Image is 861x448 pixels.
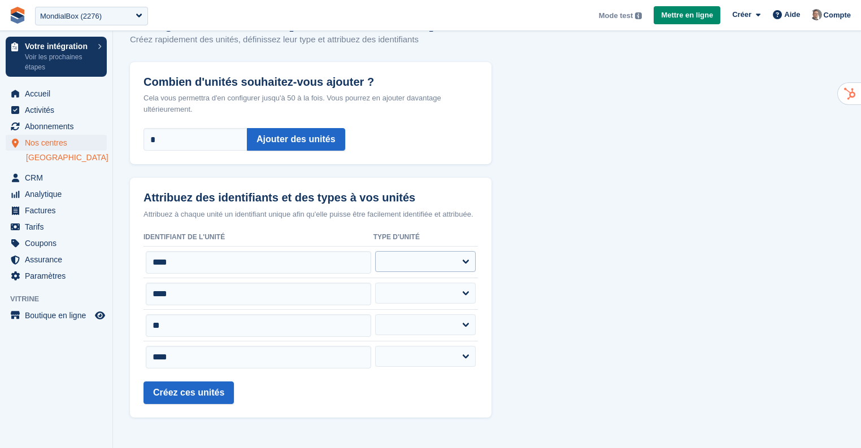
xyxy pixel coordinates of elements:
[654,6,720,25] a: Mettre en ligne
[26,152,107,163] a: [GEOGRAPHIC_DATA]
[10,293,112,305] span: Vitrine
[40,11,102,22] div: MondialBox (2276)
[25,170,93,186] span: CRM
[9,7,26,24] img: stora-icon-8386f47178a22dfd0bd8f6a31ec36ba5ce8667c1dd55bd0f319d3a0aa187defe.svg
[143,191,415,204] strong: Attribuez des identifiants et des types à vos unités
[784,9,800,20] span: Aide
[6,86,107,102] a: menu
[6,268,107,284] a: menu
[635,12,642,19] img: icon-info-grey-7440780725fd019a000dd9b08b2336e03edf1995a4989e88bcd33f0948082b44.svg
[25,235,93,251] span: Coupons
[6,219,107,235] a: menu
[6,170,107,186] a: menu
[25,203,93,218] span: Factures
[25,252,93,267] span: Assurance
[143,381,234,404] button: Créez ces unités
[25,118,93,134] span: Abonnements
[25,102,93,118] span: Activités
[6,37,107,77] a: Votre intégration Voir les prochaines étapes
[143,229,373,247] th: Identifiant de l'unité
[6,102,107,118] a: menu
[6,235,107,251] a: menu
[811,9,822,20] img: Sebastien Bonnier
[143,93,478,115] p: Cela vous permettra d'en configurer jusqu'à 50 à la fois. Vous pourrez en ajouter davantage ultér...
[25,52,92,72] p: Voir les prochaines étapes
[661,10,713,21] span: Mettre en ligne
[25,42,92,50] p: Votre intégration
[143,209,478,220] p: Attribuez à chaque unité un identifiant unique afin qu'elle puisse être facilement identifiée et ...
[25,135,93,151] span: Nos centres
[6,203,107,218] a: menu
[25,308,93,323] span: Boutique en ligne
[130,33,434,46] p: Créez rapidement des unités, définissez leur type et attribuez des identifiants
[25,186,93,202] span: Analytique
[6,308,107,323] a: menu
[6,186,107,202] a: menu
[247,128,345,151] button: Ajouter des unités
[6,135,107,151] a: menu
[824,10,851,21] span: Compte
[93,309,107,322] a: Boutique d'aperçu
[25,219,93,235] span: Tarifs
[25,268,93,284] span: Paramètres
[6,252,107,267] a: menu
[373,229,478,247] th: Type d'unité
[732,9,751,20] span: Créer
[143,62,478,89] label: Combien d'unités souhaitez-vous ajouter ?
[6,118,107,134] a: menu
[25,86,93,102] span: Accueil
[599,10,633,21] span: Mode test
